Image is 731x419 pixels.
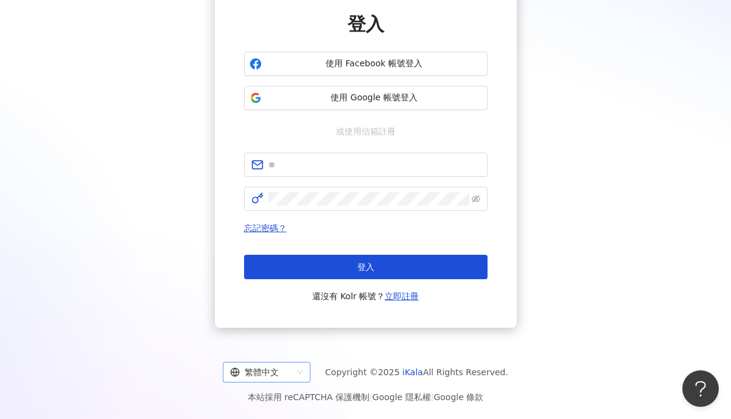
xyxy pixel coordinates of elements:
span: Copyright © 2025 All Rights Reserved. [325,365,508,379]
a: Google 隱私權 [372,392,431,402]
span: 使用 Google 帳號登入 [267,92,482,104]
span: eye-invisible [472,195,480,203]
div: 繁體中文 [230,362,292,382]
a: 忘記密碼？ [244,223,287,233]
span: 還沒有 Kolr 帳號？ [312,289,419,303]
span: | [431,392,434,402]
button: 登入 [244,255,488,279]
button: 使用 Google 帳號登入 [244,86,488,110]
iframe: Help Scout Beacon - Open [682,370,719,407]
a: 立即註冊 [385,291,419,301]
span: 本站採用 reCAPTCHA 保護機制 [248,390,483,404]
span: | [369,392,372,402]
a: iKala [402,367,423,377]
button: 使用 Facebook 帳號登入 [244,52,488,76]
span: 登入 [357,262,374,272]
span: 或使用信箱註冊 [327,125,404,138]
span: 使用 Facebook 帳號登入 [267,58,482,70]
span: 登入 [348,13,384,35]
a: Google 條款 [433,392,483,402]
